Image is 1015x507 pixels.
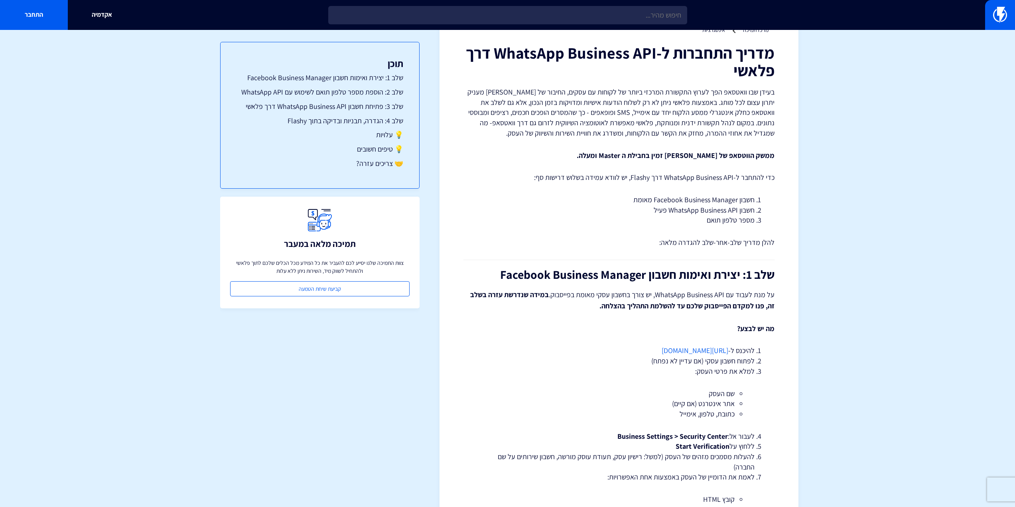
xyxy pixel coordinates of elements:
h3: תמיכה מלאה במעבר [284,239,356,249]
li: קובץ HTML [503,494,735,505]
li: אתר אינטרנט (אם קיים) [503,398,735,409]
a: 💡 עלויות [237,130,403,140]
li: לעבור אל: [483,431,755,442]
li: ללחוץ על [483,441,755,452]
a: שלב 4: הגדרה, תבניות ובדיקה בתוך Flashy [237,116,403,126]
p: על מנת לעבוד עם WhatsApp Business API, יש צורך בחשבון עסקי מאומת בפייסבוק. [463,289,775,312]
li: שם העסק [503,389,735,399]
a: אינטגרציות [702,26,725,34]
h2: שלב 1: יצירת ואימות חשבון Facebook Business Manager [463,268,775,281]
li: חשבון WhatsApp Business API פעיל [483,205,755,215]
a: [URL][DOMAIN_NAME] [662,346,728,355]
strong: Start Verification [676,442,729,451]
a: 💡 טיפים חשובים [237,144,403,154]
strong: Business Settings > Security Center [617,432,728,441]
p: בעידן שבו וואטסאפ הפך לערוץ התקשורת המרכזי ביותר של לקוחות עם עסקים, החיבור של [PERSON_NAME] מעני... [463,87,775,138]
input: חיפוש מהיר... [328,6,687,24]
h1: מדריך התחברות ל-WhatsApp Business API דרך פלאשי [463,44,775,79]
strong: במידה שנדרשת עזרה בשלב זה, פנו למקדם הפייסבוק שלכם עד להשלמת התהליך בהצלחה. [470,290,775,310]
a: שלב 1: יצירת ואימות חשבון Facebook Business Manager [237,73,403,83]
a: שלב 3: פתיחת חשבון WhatsApp Business API דרך פלאשי [237,101,403,112]
li: כתובת, טלפון, אימייל [503,409,735,419]
li: למלא את פרטי העסק: [483,366,755,419]
p: כדי להתחבר ל-WhatsApp Business API דרך Flashy, יש לוודא עמידה בשלוש דרישות סף: [463,172,775,183]
a: 🤝 צריכים עזרה? [237,158,403,169]
li: חשבון Facebook Business Manager מאומת [483,195,755,205]
a: מרכז תמיכה [743,26,769,34]
p: צוות התמיכה שלנו יסייע לכם להעביר את כל המידע מכל הכלים שלכם לתוך פלאשי ולהתחיל לשווק מיד, השירות... [230,259,410,275]
strong: מה יש לבצע? [737,324,775,333]
li: לפתוח חשבון עסקי (אם עדיין לא נפתח) [483,356,755,366]
li: להעלות מסמכים מזהים של העסק (למשל: רישיון עסק, תעודת עוסק מורשה, חשבון שירותים על שם החברה) [483,452,755,472]
a: קביעת שיחת הטמעה [230,281,410,296]
li: להיכנס ל- [483,345,755,356]
a: שלב 2: הוספת מספר טלפון תואם לשימוש עם WhatsApp API [237,87,403,97]
h3: תוכן [237,58,403,69]
strong: ממשק הווטסאפ של [PERSON_NAME] זמין בחבילת ה Master ומעלה. [577,151,775,160]
p: להלן מדריך שלב-אחר-שלב להגדרה מלאה: [463,237,775,248]
li: מספר טלפון תואם [483,215,755,225]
